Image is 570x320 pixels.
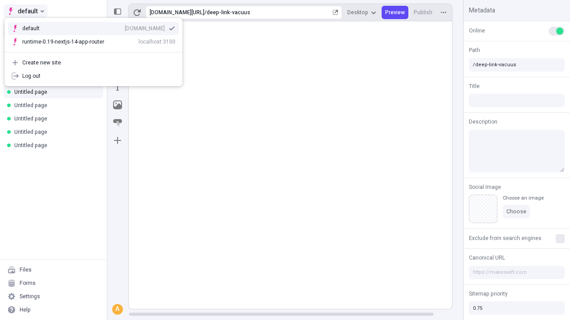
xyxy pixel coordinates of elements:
span: Description [469,118,497,126]
div: Untitled page [14,128,96,136]
span: Choose [506,208,526,215]
span: Path [469,46,480,54]
div: Choose an image [503,195,544,201]
div: Settings [20,293,40,300]
button: Desktop [344,6,380,19]
span: default [18,6,38,16]
div: Untitled page [14,142,96,149]
span: Publish [414,9,432,16]
span: Canonical URL [469,254,505,262]
button: Text [110,79,126,95]
button: Preview [382,6,408,19]
span: Title [469,82,480,90]
div: / [204,9,207,16]
span: Preview [385,9,405,16]
span: Sitemap priority [469,290,508,298]
button: Button [110,115,126,131]
button: Image [110,97,126,113]
div: Help [20,306,31,313]
div: Untitled page [14,115,96,122]
div: runtime-0.19-nextjs-14-app-router [22,38,104,45]
div: Untitled page [14,88,96,96]
div: Files [20,266,32,273]
div: deep-link-vacuus [207,9,331,16]
button: Select site [4,4,48,18]
div: [URL][DOMAIN_NAME] [150,9,204,16]
div: Forms [20,280,36,287]
span: Exclude from search engines [469,234,541,242]
span: Online [469,27,485,35]
input: https://makeswift.com [469,266,565,279]
div: A [113,305,122,314]
button: Publish [410,6,436,19]
span: Desktop [347,9,368,16]
button: Choose [503,205,530,218]
div: localhost:3100 [138,38,175,45]
div: Suggestions [4,18,183,52]
div: Untitled page [14,102,96,109]
span: Social Image [469,183,501,191]
div: default [22,25,53,32]
div: [DOMAIN_NAME] [125,25,165,32]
